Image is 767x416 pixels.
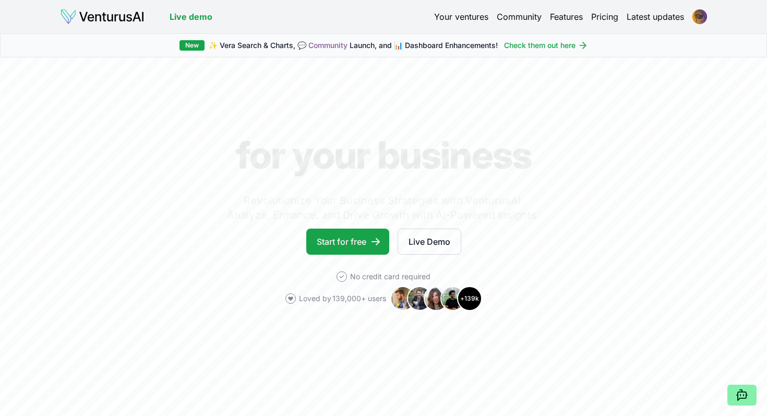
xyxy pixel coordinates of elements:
a: Pricing [591,10,618,23]
a: Live demo [170,10,212,23]
a: Live Demo [398,229,461,255]
img: ACg8ocLYKEzDlEs5W0vkwo3F86d4r7Yhqmq_KaeibSMl5oSaWXkYzUw=s96-c [691,8,708,25]
img: Avatar 1 [390,286,415,311]
a: Start for free [306,229,389,255]
img: Avatar 3 [424,286,449,311]
img: Avatar 2 [407,286,432,311]
span: ✨ Vera Search & Charts, 💬 Launch, and 📊 Dashboard Enhancements! [209,40,498,51]
a: Your ventures [434,10,488,23]
img: Avatar 4 [440,286,465,311]
a: Latest updates [627,10,684,23]
a: Community [308,41,347,50]
a: Features [550,10,583,23]
img: logo [60,8,145,25]
a: Check them out here [504,40,588,51]
a: Community [497,10,542,23]
div: New [179,40,205,51]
